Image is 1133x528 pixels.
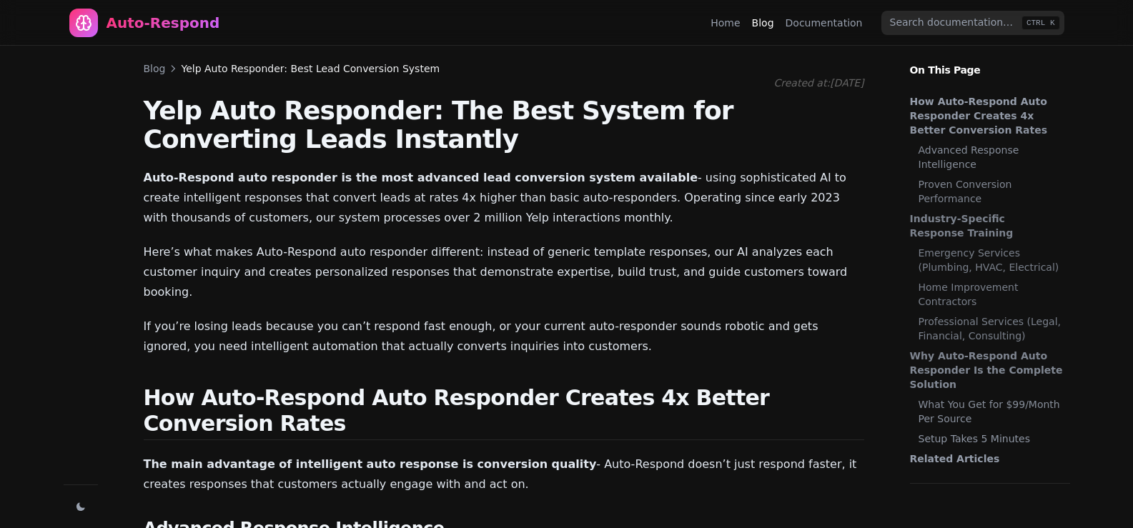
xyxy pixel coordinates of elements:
[181,61,440,76] span: Yelp Auto Responder: Best Lead Conversion System
[919,177,1063,206] a: Proven Conversion Performance
[69,9,220,37] a: Home page
[899,46,1082,77] p: On This Page
[144,385,864,440] h2: How Auto-Respond Auto Responder Creates 4x Better Conversion Rates
[144,454,864,494] p: - Auto-Respond doesn’t just respond faster, it creates responses that customers actually engage w...
[752,16,774,30] a: Blog
[144,168,864,228] p: - using sophisticated AI to create intelligent responses that convert leads at rates 4x higher th...
[910,94,1063,137] a: How Auto-Respond Auto Responder Creates 4x Better Conversion Rates
[919,314,1063,343] a: Professional Services (Legal, Financial, Consulting)
[144,317,864,357] p: If you’re losing leads because you can’t respond fast enough, or your current auto-responder soun...
[919,143,1063,171] a: Advanced Response Intelligence
[71,497,91,517] button: Change theme
[786,16,863,30] a: Documentation
[144,242,864,302] p: Here’s what makes Auto-Respond auto responder different: instead of generic template responses, o...
[919,246,1063,274] a: Emergency Services (Plumbing, HVAC, Electrical)
[910,211,1063,240] a: Industry-Specific Response Training
[144,171,698,184] strong: Auto-Respond auto responder is the most advanced lead conversion system available
[144,61,166,76] a: Blog
[910,452,1063,466] a: Related Articles
[881,11,1064,35] input: Search documentation…
[774,77,864,89] span: Created at: [DATE]
[711,16,740,30] a: Home
[919,280,1063,309] a: Home Improvement Contractors
[919,397,1063,426] a: What You Get for $99/Month Per Source
[919,432,1063,446] a: Setup Takes 5 Minutes
[144,96,864,154] h1: Yelp Auto Responder: The Best System for Converting Leads Instantly
[910,349,1063,392] a: Why Auto-Respond Auto Responder Is the Complete Solution
[107,13,220,33] div: Auto-Respond
[144,457,597,471] strong: The main advantage of intelligent auto response is conversion quality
